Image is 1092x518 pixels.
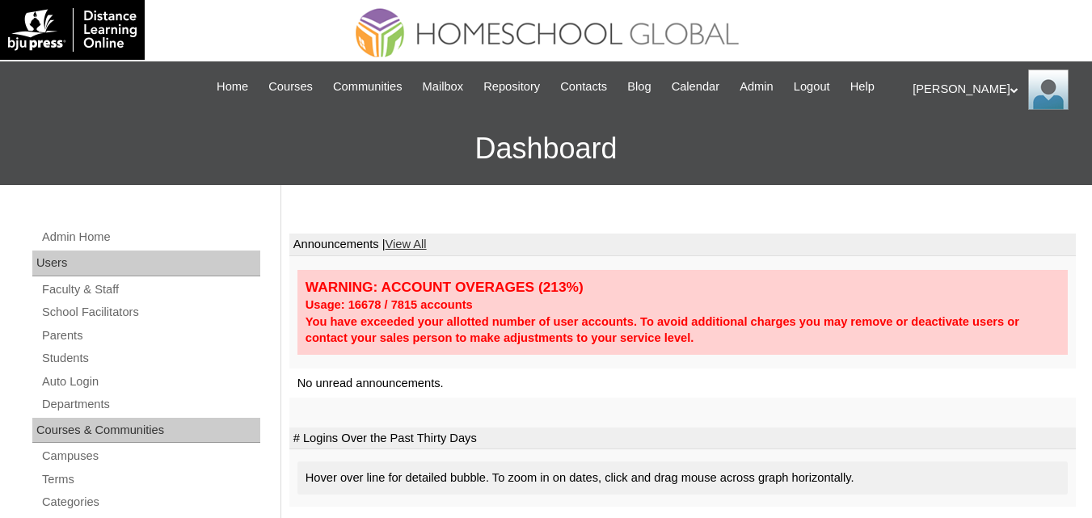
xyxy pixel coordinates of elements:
[8,112,1084,185] h3: Dashboard
[619,78,659,96] a: Blog
[260,78,321,96] a: Courses
[732,78,782,96] a: Admin
[475,78,548,96] a: Repository
[40,227,260,247] a: Admin Home
[40,280,260,300] a: Faculty & Staff
[664,78,727,96] a: Calendar
[306,298,473,311] strong: Usage: 16678 / 7815 accounts
[209,78,256,96] a: Home
[289,368,1076,398] td: No unread announcements.
[627,78,651,96] span: Blog
[560,78,607,96] span: Contacts
[40,372,260,392] a: Auto Login
[850,78,875,96] span: Help
[40,492,260,512] a: Categories
[32,418,260,444] div: Courses & Communities
[217,78,248,96] span: Home
[483,78,540,96] span: Repository
[672,78,719,96] span: Calendar
[40,446,260,466] a: Campuses
[1028,69,1069,110] img: Ariane Ebuen
[268,78,313,96] span: Courses
[325,78,411,96] a: Communities
[423,78,464,96] span: Mailbox
[289,234,1076,256] td: Announcements |
[40,302,260,322] a: School Facilitators
[552,78,615,96] a: Contacts
[40,326,260,346] a: Parents
[740,78,774,96] span: Admin
[289,427,1076,450] td: # Logins Over the Past Thirty Days
[297,461,1068,495] div: Hover over line for detailed bubble. To zoom in on dates, click and drag mouse across graph horiz...
[306,278,1060,297] div: WARNING: ACCOUNT OVERAGES (213%)
[306,314,1060,347] div: You have exceeded your allotted number of user accounts. To avoid additional charges you may remo...
[415,78,472,96] a: Mailbox
[40,348,260,368] a: Students
[40,470,260,490] a: Terms
[794,78,830,96] span: Logout
[40,394,260,415] a: Departments
[842,78,883,96] a: Help
[786,78,838,96] a: Logout
[913,69,1076,110] div: [PERSON_NAME]
[32,251,260,276] div: Users
[333,78,403,96] span: Communities
[386,238,427,251] a: View All
[8,8,137,52] img: logo-white.png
